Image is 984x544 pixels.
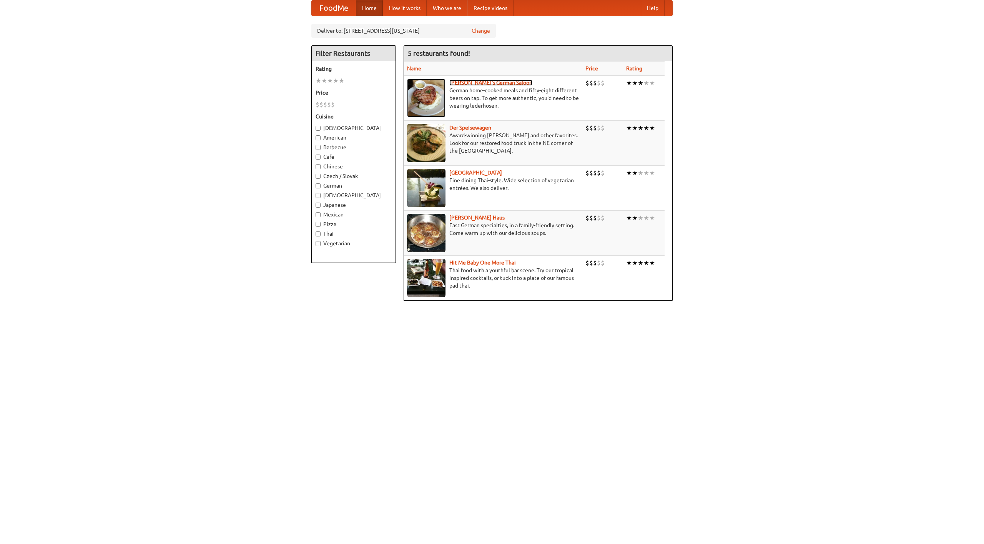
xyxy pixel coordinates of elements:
a: How it works [383,0,427,16]
img: kohlhaus.jpg [407,214,445,252]
li: $ [597,124,601,132]
li: $ [585,214,589,222]
li: ★ [339,77,344,85]
li: ★ [626,259,632,267]
li: $ [585,259,589,267]
a: Hit Me Baby One More Thai [449,260,516,266]
li: ★ [321,77,327,85]
li: $ [597,169,601,177]
a: FoodMe [312,0,356,16]
li: ★ [638,169,643,177]
p: German home-cooked meals and fifty-eight different beers on tap. To get more authentic, you'd nee... [407,87,579,110]
img: babythai.jpg [407,259,445,297]
li: ★ [626,79,632,87]
li: $ [585,124,589,132]
img: satay.jpg [407,169,445,207]
p: Thai food with a youthful bar scene. Try our tropical inspired cocktails, or tuck into a plate of... [407,266,579,289]
a: Home [356,0,383,16]
li: $ [585,169,589,177]
li: $ [589,79,593,87]
a: [PERSON_NAME]'s German Saloon [449,80,532,86]
li: $ [589,214,593,222]
p: Fine dining Thai-style. Wide selection of vegetarian entrées. We also deliver. [407,176,579,192]
input: German [316,183,321,188]
li: $ [597,259,601,267]
a: Der Speisewagen [449,125,491,131]
div: Deliver to: [STREET_ADDRESS][US_STATE] [311,24,496,38]
li: ★ [649,259,655,267]
input: American [316,135,321,140]
li: $ [593,124,597,132]
li: $ [323,100,327,109]
input: Barbecue [316,145,321,150]
li: ★ [638,124,643,132]
li: ★ [643,124,649,132]
label: German [316,182,392,190]
li: ★ [632,259,638,267]
li: ★ [643,214,649,222]
li: ★ [626,169,632,177]
li: $ [601,259,605,267]
li: $ [593,214,597,222]
img: esthers.jpg [407,79,445,117]
li: $ [597,214,601,222]
label: Czech / Slovak [316,172,392,180]
li: ★ [643,79,649,87]
input: Pizza [316,222,321,227]
a: Rating [626,65,642,72]
img: speisewagen.jpg [407,124,445,162]
label: Cafe [316,153,392,161]
li: $ [597,79,601,87]
li: ★ [632,124,638,132]
li: ★ [649,214,655,222]
li: ★ [643,169,649,177]
p: East German specialties, in a family-friendly setting. Come warm up with our delicious soups. [407,221,579,237]
label: Japanese [316,201,392,209]
a: [PERSON_NAME] Haus [449,215,505,221]
input: Mexican [316,212,321,217]
input: [DEMOGRAPHIC_DATA] [316,193,321,198]
li: ★ [632,169,638,177]
li: $ [589,259,593,267]
input: Chinese [316,164,321,169]
li: ★ [327,77,333,85]
li: ★ [638,259,643,267]
a: Recipe videos [467,0,514,16]
li: $ [316,100,319,109]
label: Vegetarian [316,240,392,247]
a: Help [641,0,665,16]
li: $ [601,169,605,177]
li: $ [601,79,605,87]
label: American [316,134,392,141]
li: ★ [643,259,649,267]
a: Name [407,65,421,72]
li: $ [589,169,593,177]
label: [DEMOGRAPHIC_DATA] [316,191,392,199]
input: Thai [316,231,321,236]
li: ★ [626,214,632,222]
input: [DEMOGRAPHIC_DATA] [316,126,321,131]
li: $ [593,169,597,177]
p: Award-winning [PERSON_NAME] and other favorites. Look for our restored food truck in the NE corne... [407,131,579,155]
input: Japanese [316,203,321,208]
li: $ [589,124,593,132]
li: $ [601,214,605,222]
a: Price [585,65,598,72]
ng-pluralize: 5 restaurants found! [408,50,470,57]
label: Mexican [316,211,392,218]
label: Thai [316,230,392,238]
li: $ [585,79,589,87]
li: $ [601,124,605,132]
h5: Cuisine [316,113,392,120]
input: Czech / Slovak [316,174,321,179]
a: Who we are [427,0,467,16]
a: [GEOGRAPHIC_DATA] [449,170,502,176]
li: $ [593,259,597,267]
h5: Rating [316,65,392,73]
h5: Price [316,89,392,96]
label: Pizza [316,220,392,228]
input: Vegetarian [316,241,321,246]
